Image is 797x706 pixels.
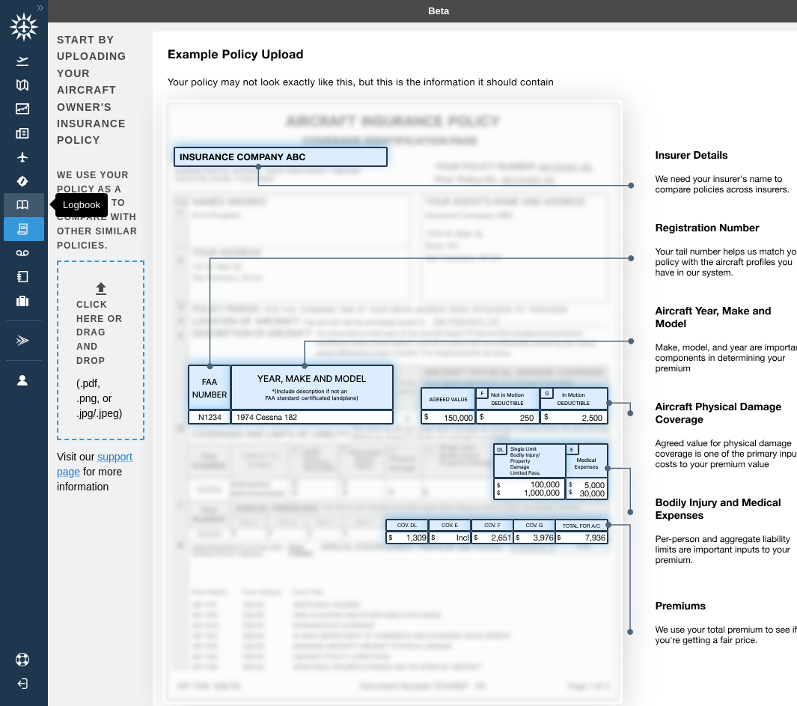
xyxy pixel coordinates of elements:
[57,31,141,149] h6: Start by uploading your aircraft owner's insurance policy
[76,376,125,421] p: (.pdf, .png, or .jpg/.jpeg)
[76,298,125,368] h6: Click here or drag and drop
[57,451,132,478] a: support page
[57,449,141,494] p: Visit our for more information
[57,168,141,253] h6: We use your policy as a baseline to compare with other similar policies.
